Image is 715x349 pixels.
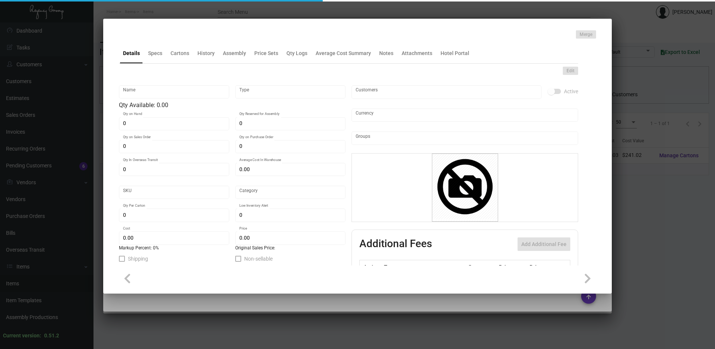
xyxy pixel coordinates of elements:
[148,49,162,57] div: Specs
[441,49,469,57] div: Hotel Portal
[316,49,371,57] div: Average Cost Summary
[402,49,432,57] div: Attachments
[497,260,528,273] th: Price
[254,49,278,57] div: Price Sets
[518,237,570,251] button: Add Additional Fee
[223,49,246,57] div: Assembly
[563,67,578,75] button: Edit
[244,254,273,263] span: Non-sellable
[44,332,59,340] div: 0.51.2
[564,87,578,96] span: Active
[123,49,140,57] div: Details
[567,68,574,74] span: Edit
[356,135,574,141] input: Add new..
[576,30,596,39] button: Merge
[360,260,383,273] th: Active
[286,49,307,57] div: Qty Logs
[128,254,148,263] span: Shipping
[379,49,393,57] div: Notes
[466,260,497,273] th: Cost
[359,237,432,251] h2: Additional Fees
[119,101,346,110] div: Qty Available: 0.00
[521,241,567,247] span: Add Additional Fee
[197,49,215,57] div: History
[528,260,561,273] th: Price type
[580,31,592,38] span: Merge
[382,260,466,273] th: Type
[356,89,538,95] input: Add new..
[171,49,189,57] div: Cartons
[3,332,41,340] div: Current version:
